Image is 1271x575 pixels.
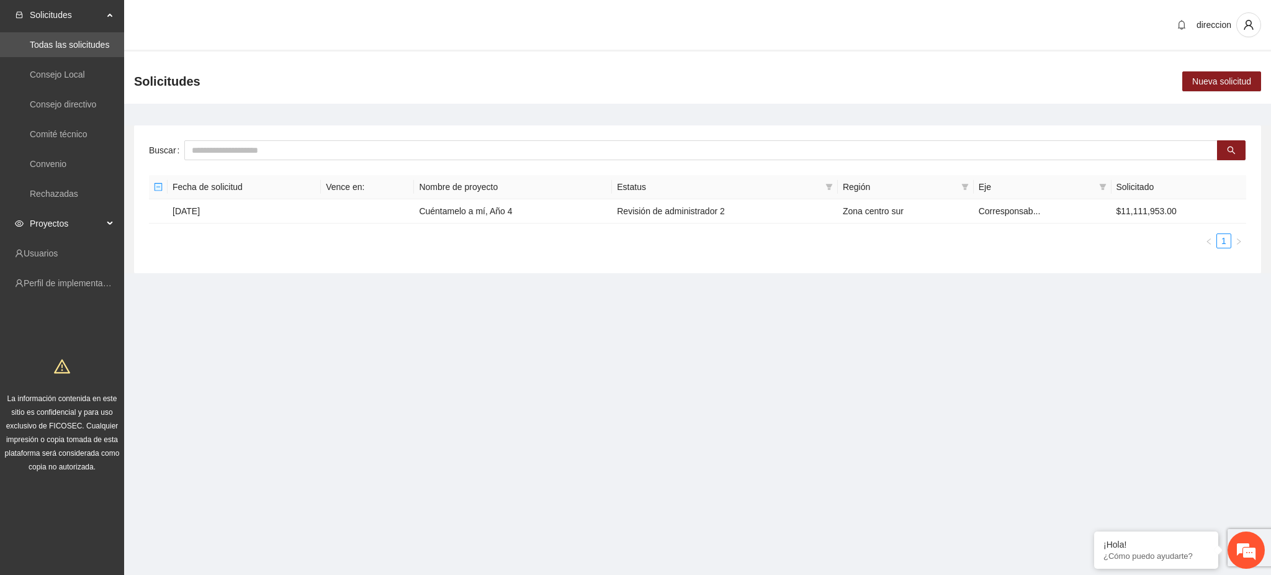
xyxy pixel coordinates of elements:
a: Usuarios [24,248,58,258]
a: Rechazadas [30,189,78,199]
label: Buscar [149,140,184,160]
span: Solicitudes [30,2,103,27]
span: user [1237,19,1260,30]
span: eye [15,219,24,228]
button: bell [1172,15,1192,35]
li: 1 [1216,233,1231,248]
span: filter [823,178,835,196]
span: Proyectos [30,211,103,236]
button: left [1201,233,1216,248]
span: filter [1097,178,1109,196]
span: direccion [1197,20,1231,30]
span: filter [959,178,971,196]
button: user [1236,12,1261,37]
span: Solicitudes [134,71,200,91]
span: filter [961,183,969,191]
span: inbox [15,11,24,19]
td: Zona centro sur [838,199,974,224]
span: Estatus [617,180,820,194]
span: filter [1099,183,1107,191]
a: Comité técnico [30,129,88,139]
td: [DATE] [168,199,321,224]
button: right [1231,233,1246,248]
span: left [1205,238,1213,245]
button: search [1217,140,1246,160]
li: Next Page [1231,233,1246,248]
th: Nombre de proyecto [414,175,612,199]
div: ¡Hola! [1103,540,1209,550]
span: bell [1172,20,1191,30]
span: minus-square [154,183,163,191]
span: La información contenida en este sitio es confidencial y para uso exclusivo de FICOSEC. Cualquier... [5,394,120,471]
span: Nueva solicitud [1192,75,1251,88]
span: right [1235,238,1242,245]
th: Vence en: [321,175,414,199]
span: Región [843,180,956,194]
span: Eje [979,180,1094,194]
td: Cuéntamelo a mí, Año 4 [414,199,612,224]
button: Nueva solicitud [1182,71,1261,91]
a: Perfil de implementadora [24,278,120,288]
a: Consejo Local [30,70,85,79]
a: Convenio [30,159,66,169]
th: Solicitado [1112,175,1247,199]
li: Previous Page [1201,233,1216,248]
td: $11,111,953.00 [1112,199,1247,224]
span: search [1227,146,1236,156]
a: Consejo directivo [30,99,96,109]
a: 1 [1217,234,1231,248]
a: Todas las solicitudes [30,40,109,50]
span: warning [54,358,70,374]
span: Corresponsab... [979,206,1041,216]
th: Fecha de solicitud [168,175,321,199]
p: ¿Cómo puedo ayudarte? [1103,551,1209,561]
span: filter [825,183,833,191]
td: Revisión de administrador 2 [612,199,838,224]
